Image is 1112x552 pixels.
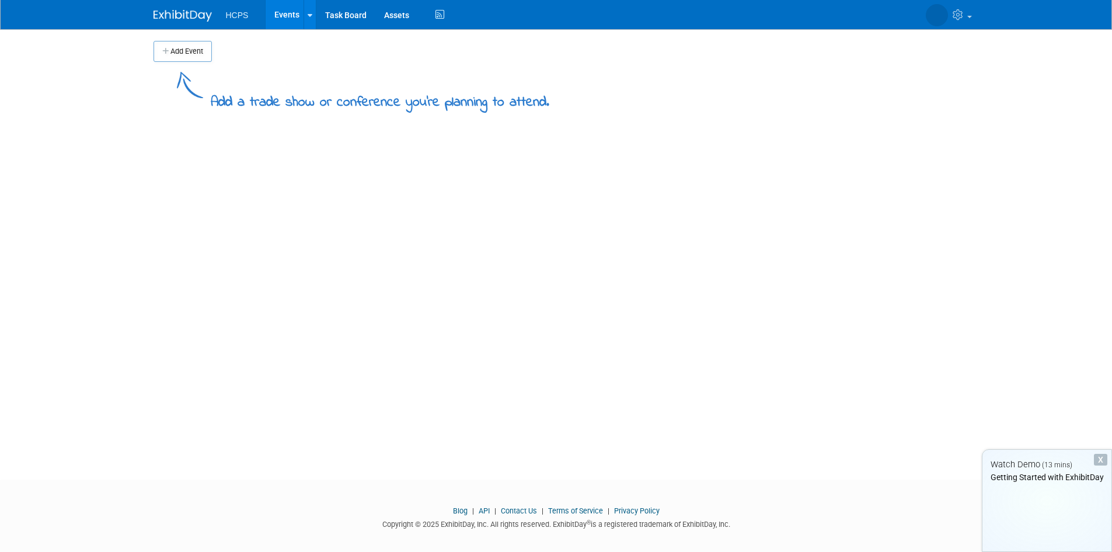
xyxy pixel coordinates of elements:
[226,11,249,20] span: HCPS
[491,506,499,515] span: |
[926,4,948,26] img: Lori Hackett
[501,506,537,515] a: Contact Us
[1094,454,1107,466] div: Dismiss
[982,459,1111,471] div: Watch Demo
[587,519,591,526] sup: ®
[1042,461,1072,469] span: (13 mins)
[453,506,468,515] a: Blog
[605,506,612,515] span: |
[614,506,660,515] a: Privacy Policy
[211,84,549,113] div: Add a trade show or conference you're planning to attend.
[154,10,212,22] img: ExhibitDay
[548,506,603,515] a: Terms of Service
[469,506,477,515] span: |
[479,506,490,515] a: API
[982,471,1111,483] div: Getting Started with ExhibitDay
[154,41,212,62] button: Add Event
[539,506,546,515] span: |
